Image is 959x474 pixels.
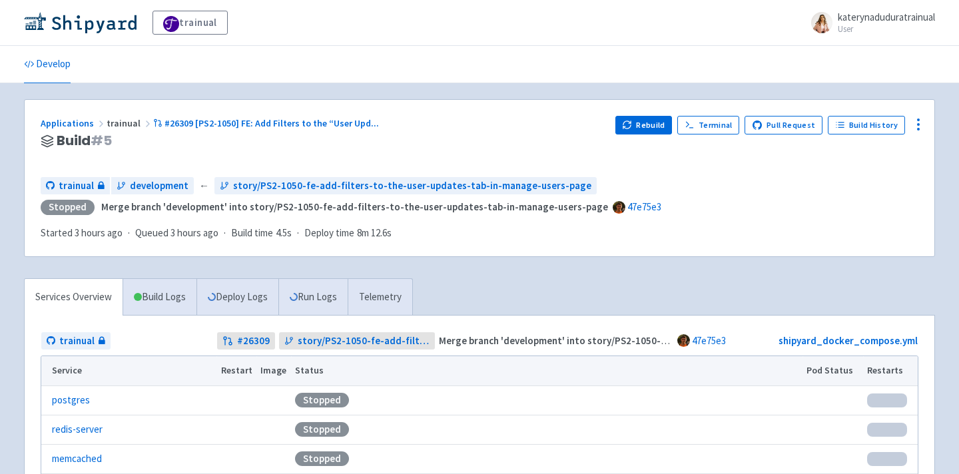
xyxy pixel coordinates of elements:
[135,226,218,239] span: Queued
[57,133,112,148] span: Build
[233,178,591,194] span: story/PS2-1050-fe-add-filters-to-the-user-updates-tab-in-manage-users-page
[164,117,379,129] span: #26309 [PS2-1050] FE: Add Filters to the “User Upd ...
[295,451,349,466] div: Stopped
[24,12,137,33] img: Shipyard logo
[214,177,597,195] a: story/PS2-1050-fe-add-filters-to-the-user-updates-tab-in-manage-users-page
[237,334,270,349] strong: # 26309
[52,451,102,467] a: memcached
[130,178,188,194] span: development
[107,117,153,129] span: trainual
[828,116,905,134] a: Build History
[692,334,726,347] a: 47e75e3
[295,422,349,437] div: Stopped
[217,332,275,350] a: #26309
[101,200,608,213] strong: Merge branch 'development' into story/PS2-1050-fe-add-filters-to-the-user-updates-tab-in-manage-u...
[123,279,196,316] a: Build Logs
[75,226,123,239] time: 3 hours ago
[745,116,822,134] a: Pull Request
[256,356,291,385] th: Image
[615,116,673,134] button: Rebuild
[170,226,218,239] time: 3 hours ago
[59,334,95,349] span: trainual
[41,226,123,239] span: Started
[24,46,71,83] a: Develop
[278,279,348,316] a: Run Logs
[59,178,94,194] span: trainual
[199,178,209,194] span: ←
[196,279,278,316] a: Deploy Logs
[295,393,349,407] div: Stopped
[91,131,112,150] span: # 5
[439,334,946,347] strong: Merge branch 'development' into story/PS2-1050-fe-add-filters-to-the-user-updates-tab-in-manage-u...
[276,226,292,241] span: 4.5s
[779,334,918,347] a: shipyard_docker_compose.yml
[627,200,661,213] a: 47e75e3
[304,226,354,241] span: Deploy time
[357,226,392,241] span: 8m 12.6s
[838,11,935,23] span: katerynaduduratrainual
[803,12,935,33] a: katerynaduduratrainual User
[41,177,110,195] a: trainual
[25,279,123,316] a: Services Overview
[41,226,400,241] div: · · ·
[348,279,412,316] a: Telemetry
[216,356,256,385] th: Restart
[41,200,95,215] div: Stopped
[802,356,863,385] th: Pod Status
[298,334,430,349] span: story/PS2-1050-fe-add-filters-to-the-user-updates-tab-in-manage-users-page
[52,422,103,437] a: redis-server
[41,356,216,385] th: Service
[41,117,107,129] a: Applications
[279,332,436,350] a: story/PS2-1050-fe-add-filters-to-the-user-updates-tab-in-manage-users-page
[41,332,111,350] a: trainual
[231,226,273,241] span: Build time
[863,356,918,385] th: Restarts
[153,117,381,129] a: #26309 [PS2-1050] FE: Add Filters to the “User Upd...
[291,356,802,385] th: Status
[153,11,228,35] a: trainual
[838,25,935,33] small: User
[52,393,90,408] a: postgres
[677,116,739,134] a: Terminal
[111,177,194,195] a: development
